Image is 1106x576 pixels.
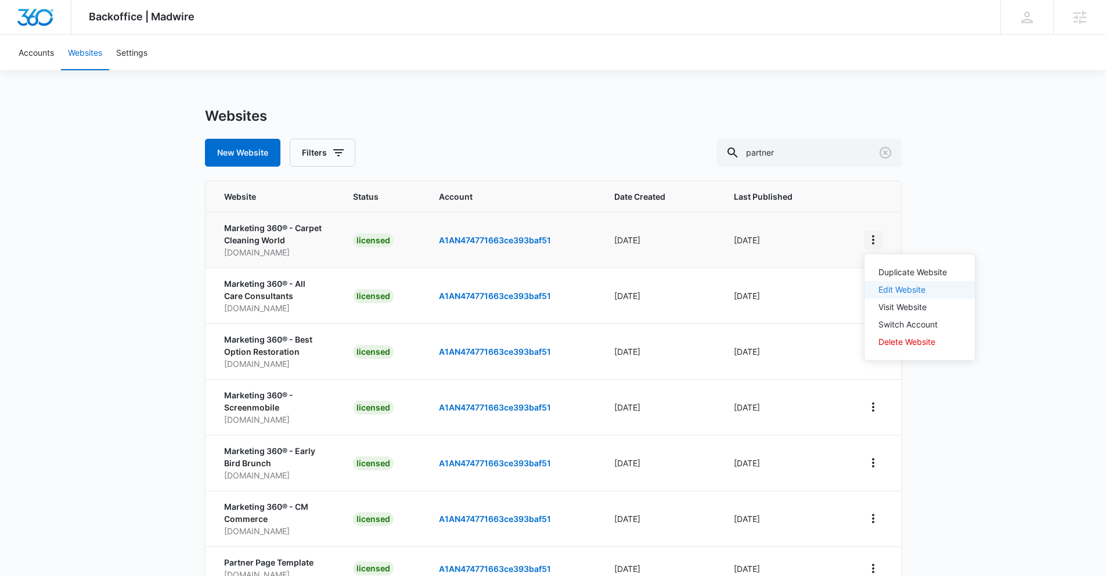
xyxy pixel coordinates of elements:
p: [DOMAIN_NAME] [224,525,326,537]
button: View More [864,509,882,528]
p: [DOMAIN_NAME] [224,469,326,481]
button: Delete Website [864,333,975,351]
td: [DATE] [600,212,720,268]
button: Filters [290,139,355,167]
td: [DATE] [600,491,720,546]
div: Duplicate Website [878,268,947,276]
button: Switch Account [864,316,975,333]
button: View More [864,453,882,472]
td: [DATE] [600,435,720,491]
div: licensed [353,233,394,247]
p: Marketing 360® - Screenmobile [224,389,326,413]
span: Website [224,190,309,203]
a: A1AN474771663ce393baf51 [439,402,551,412]
div: licensed [353,561,394,575]
p: [DOMAIN_NAME] [224,358,326,370]
td: [DATE] [720,212,849,268]
a: A1AN474771663ce393baf51 [439,347,551,357]
td: [DATE] [720,491,849,546]
div: licensed [353,289,394,303]
p: Marketing 360® - CM Commerce [224,501,326,525]
p: [DOMAIN_NAME] [224,246,326,258]
td: [DATE] [720,268,849,323]
span: Account [439,190,586,203]
a: Settings [109,35,154,70]
a: Edit Website [878,285,925,294]
div: licensed [353,456,394,470]
p: Marketing 360® - Carpet Cleaning World [224,222,326,246]
button: New Website [205,139,280,167]
a: A1AN474771663ce393baf51 [439,291,551,301]
td: [DATE] [600,379,720,435]
span: Status [353,190,411,203]
h1: Websites [205,107,267,125]
span: Last Published [734,190,819,203]
td: [DATE] [600,323,720,379]
p: [DOMAIN_NAME] [224,302,326,314]
a: Visit Website [878,302,927,312]
span: Date Created [614,190,690,203]
td: [DATE] [720,435,849,491]
td: [DATE] [720,379,849,435]
p: [DOMAIN_NAME] [224,413,326,426]
a: A1AN474771663ce393baf51 [439,514,551,524]
a: A1AN474771663ce393baf51 [439,458,551,468]
button: View More [864,398,882,416]
p: Partner Page Template [224,556,326,568]
span: Backoffice | Madwire [89,10,194,23]
p: Marketing 360® - All Care Consultants [224,278,326,302]
p: Marketing 360® - Best Option Restoration [224,333,326,358]
div: licensed [353,345,394,359]
button: Duplicate Website [864,264,975,281]
td: [DATE] [720,323,849,379]
button: View More [864,231,882,249]
button: Edit Website [864,281,975,298]
div: Switch Account [878,321,947,329]
button: Visit Website [864,298,975,316]
a: A1AN474771663ce393baf51 [439,564,551,574]
a: Accounts [12,35,61,70]
p: Marketing 360® - Early Bird Brunch [224,445,326,469]
a: Websites [61,35,109,70]
a: A1AN474771663ce393baf51 [439,235,551,245]
div: licensed [353,401,394,415]
td: [DATE] [600,268,720,323]
div: Delete Website [878,338,947,346]
input: Search [716,139,902,167]
button: Clear [876,143,895,162]
div: licensed [353,512,394,526]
